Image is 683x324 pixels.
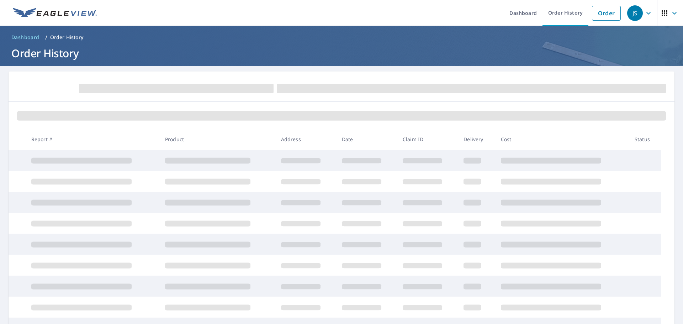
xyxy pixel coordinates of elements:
li: / [45,33,47,42]
img: EV Logo [13,8,97,18]
th: Date [336,129,397,150]
a: Order [592,6,621,21]
div: JS [627,5,643,21]
th: Report # [26,129,159,150]
a: Dashboard [9,32,42,43]
th: Address [275,129,336,150]
nav: breadcrumb [9,32,674,43]
span: Dashboard [11,34,39,41]
p: Order History [50,34,84,41]
th: Claim ID [397,129,458,150]
th: Product [159,129,275,150]
th: Delivery [458,129,495,150]
th: Cost [495,129,629,150]
h1: Order History [9,46,674,60]
th: Status [629,129,661,150]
